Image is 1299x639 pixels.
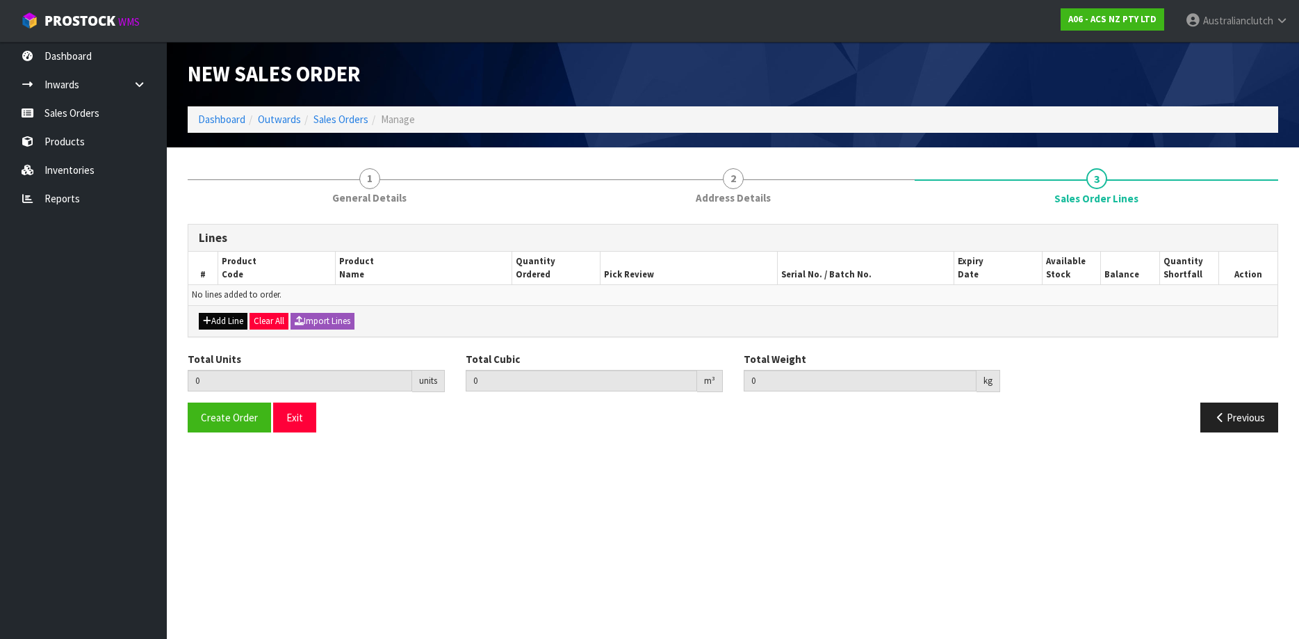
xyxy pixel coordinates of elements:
small: WMS [118,15,140,29]
th: Quantity Ordered [512,252,601,284]
th: Quantity Shortfall [1160,252,1219,284]
span: New Sales Order [188,60,361,87]
button: Previous [1200,403,1278,432]
label: Total Weight [744,352,806,366]
td: No lines added to order. [188,285,1277,305]
a: Dashboard [198,113,245,126]
span: 2 [723,168,744,189]
div: m³ [697,370,723,392]
button: Clear All [250,313,288,330]
span: 1 [359,168,380,189]
input: Total Weight [744,370,977,391]
label: Total Cubic [466,352,520,366]
span: Create Order [201,411,258,424]
th: # [188,252,218,284]
button: Create Order [188,403,271,432]
button: Import Lines [291,313,354,330]
div: units [412,370,445,392]
th: Serial No. / Batch No. [777,252,954,284]
th: Expiry Date [954,252,1042,284]
th: Product Name [336,252,512,284]
button: Add Line [199,313,247,330]
a: Sales Orders [313,113,368,126]
strong: A06 - ACS NZ PTY LTD [1068,13,1157,25]
th: Pick Review [601,252,777,284]
th: Product Code [218,252,335,284]
span: 3 [1086,168,1107,189]
th: Available Stock [1042,252,1101,284]
span: Sales Order Lines [1054,191,1138,206]
span: Sales Order Lines [188,213,1278,443]
img: cube-alt.png [21,12,38,29]
div: kg [977,370,1000,392]
th: Action [1218,252,1277,284]
input: Total Units [188,370,412,391]
a: Outwards [258,113,301,126]
span: General Details [332,191,407,205]
label: Total Units [188,352,241,366]
span: Australianclutch [1203,14,1273,27]
th: Balance [1101,252,1160,284]
span: ProStock [44,12,115,30]
button: Exit [273,403,316,432]
input: Total Cubic [466,370,697,391]
span: Address Details [696,191,771,205]
h3: Lines [199,232,1267,245]
span: Manage [381,113,415,126]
